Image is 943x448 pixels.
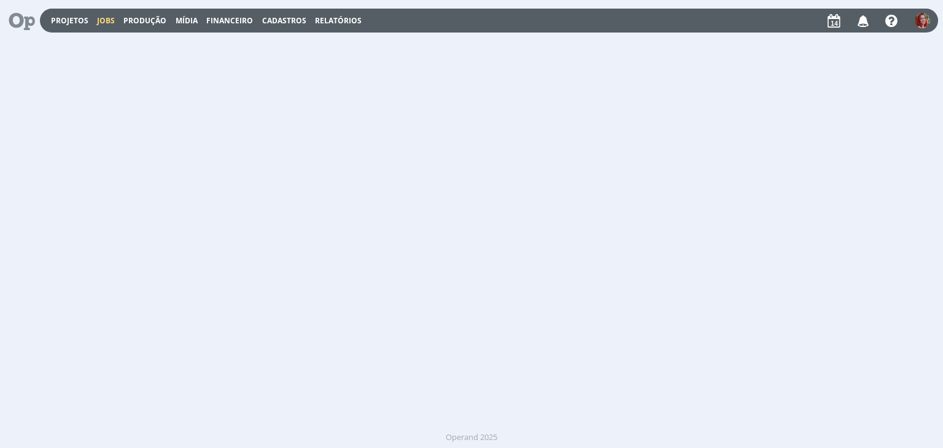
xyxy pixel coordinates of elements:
a: Relatórios [315,15,362,26]
a: Jobs [97,15,115,26]
button: Produção [120,16,170,26]
button: Mídia [172,16,201,26]
a: Financeiro [206,15,253,26]
a: Produção [123,15,166,26]
button: Projetos [47,16,92,26]
button: Relatórios [311,16,365,26]
button: Financeiro [203,16,257,26]
a: Projetos [51,15,88,26]
a: Mídia [176,15,198,26]
span: Cadastros [262,15,306,26]
button: G [914,10,931,31]
img: G [915,13,930,28]
button: Cadastros [258,16,310,26]
button: Jobs [93,16,118,26]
